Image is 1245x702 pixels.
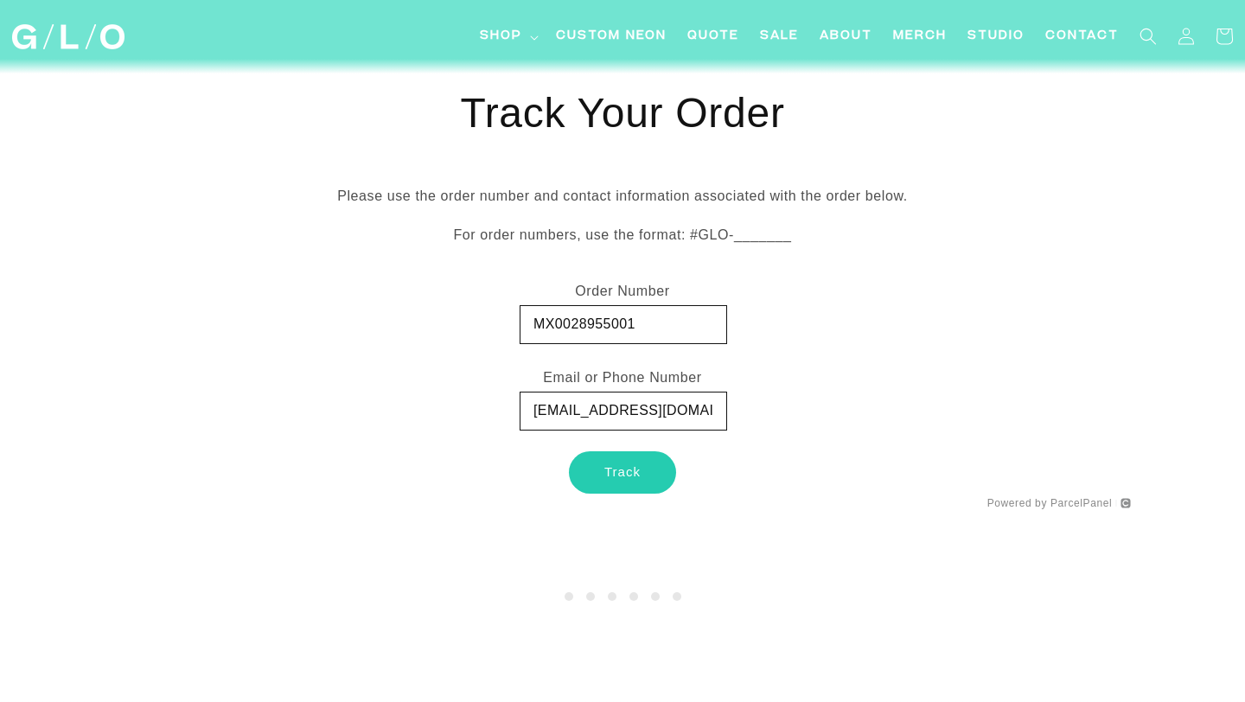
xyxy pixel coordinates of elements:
img: GLO Studio [12,24,124,49]
h1: Track Your Order [114,87,1131,139]
span: Quote [687,28,739,46]
span: Studio [967,28,1025,46]
a: GLO Studio [6,18,131,56]
summary: Shop [469,17,546,56]
span: Custom Neon [556,28,667,46]
a: SALE [750,17,809,56]
span: SALE [760,28,799,46]
summary: Search [1129,17,1167,55]
span: Contact [1045,28,1119,46]
span: Shop [480,28,522,46]
a: Studio [957,17,1035,56]
a: Merch [883,17,957,56]
div: Please use the order number and contact information associated with the order below. [114,167,1131,279]
p: For order numbers, use the format: #GLO-_______ [114,223,1131,248]
a: Custom Neon [546,17,677,56]
span: Merch [893,28,947,46]
span: About [820,28,872,46]
span: Order Number [575,284,669,298]
a: Quote [677,17,750,56]
a: About [809,17,883,56]
a: Contact [1035,17,1129,56]
iframe: Chat Widget [934,460,1245,702]
span: Email or Phone Number [543,370,701,385]
button: Track [570,452,675,493]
